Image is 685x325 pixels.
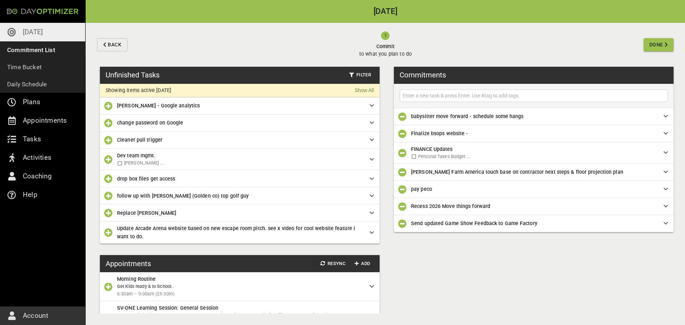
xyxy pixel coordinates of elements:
[100,204,380,222] div: Replace [PERSON_NAME]
[411,203,490,209] span: Recess 2026 Move things forward
[394,142,674,164] div: FINANCE Updates Personal Taxes Budget ...
[346,70,374,81] button: Filter
[411,131,468,136] span: Finalize bsops website -
[411,220,537,226] span: Send updated Game Show Feedback to Game Factory
[394,198,674,215] div: Recess 2026 Move things forward
[117,120,183,126] span: change password on Google
[23,26,43,38] p: [DATE]
[400,70,446,80] h3: Commitments
[359,43,412,50] span: Commit
[117,153,155,158] span: Dev team mgmt.
[349,71,371,79] span: Filter
[7,9,78,14] img: Day Optimizer
[100,272,380,301] div: Morning RoutineGet Kids ready & to School...6:30am – 9:00am (2h 30m)
[117,313,269,318] span: SV-ONE 2 is inviting you to a scheduled Zoom meeting. Join Zoom Meeting
[117,305,218,311] span: SV-ONE Learning Session: General Session
[117,225,355,239] span: Update Arcade Arena website based on new escape room pitch. see x video for cool website feature ...
[644,38,674,51] button: Done
[23,189,37,200] p: Help
[100,187,380,204] div: follow up with [PERSON_NAME] (Golden co) top golf guy
[124,160,163,166] span: [PERSON_NAME] ...
[100,149,380,170] div: Dev team mgmt. [PERSON_NAME] ...
[394,181,674,198] div: pay peco
[318,258,348,269] button: Resync
[7,79,47,89] p: Daily Schedule
[100,170,380,187] div: drop box files get access
[23,310,48,321] p: Account
[171,284,174,289] span: ...
[117,193,249,199] span: follow up with [PERSON_NAME] (Golden co) top golf guy
[108,40,121,49] span: Back
[649,40,663,49] span: Done
[355,87,374,94] a: Show All
[23,152,51,163] p: Activities
[394,108,674,125] div: babysitter move forward - schedule some hangs
[100,97,380,115] div: [PERSON_NAME] - Google analytics
[97,38,127,51] button: Back
[354,260,371,268] span: Add
[23,96,40,108] p: Plans
[7,62,42,72] p: Time Bucket
[117,137,162,143] span: Cleaner pull trigger
[141,87,171,93] p: active [DATE]
[359,50,412,58] p: to what you plan to do
[394,164,674,181] div: [PERSON_NAME] Farm America touch base on contractor next steps & floor projection plan
[23,115,67,126] p: Appointments
[130,23,641,67] button: Committo what you plan to do
[394,215,674,232] div: Send updated Game Show Feedback to Game Factory
[320,260,345,268] span: Resync
[394,125,674,142] div: Finalize bsops website -
[384,33,387,38] text: 1
[23,171,52,182] p: Coaching
[351,258,374,269] button: Add
[117,176,176,182] span: drop box files get access
[411,113,524,119] span: babysitter move forward - schedule some hangs
[100,132,380,149] div: Cleaner pull trigger
[117,284,171,289] span: Get Kids ready & to School
[269,313,314,318] a: [URL][DOMAIN_NAME]
[86,7,685,16] h2: [DATE]
[418,154,470,159] span: Personal Taxes Budget ...
[106,87,141,93] p: Showing items
[401,91,666,100] input: Enter a new task & press Enter. Use #tag to add tags.
[117,276,156,282] span: Morning Routine
[100,115,380,132] div: change password on Google
[411,186,432,192] span: pay peco
[100,222,380,244] div: Update Arcade Arena website based on new escape room pitch. see x video for cool website feature ...
[411,169,623,175] span: [PERSON_NAME] Farm America touch base on contractor next steps & floor projection plan
[106,258,151,269] h3: Appointments
[23,133,41,145] p: Tasks
[117,290,364,298] span: 6:30am – 9:00am (2h 30m)
[106,70,159,80] h3: Unfinished Tasks
[411,146,453,152] span: FINANCE Updates
[7,45,55,55] p: Commitment List
[117,103,200,108] span: [PERSON_NAME] - Google analytics
[117,210,176,216] span: Replace [PERSON_NAME]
